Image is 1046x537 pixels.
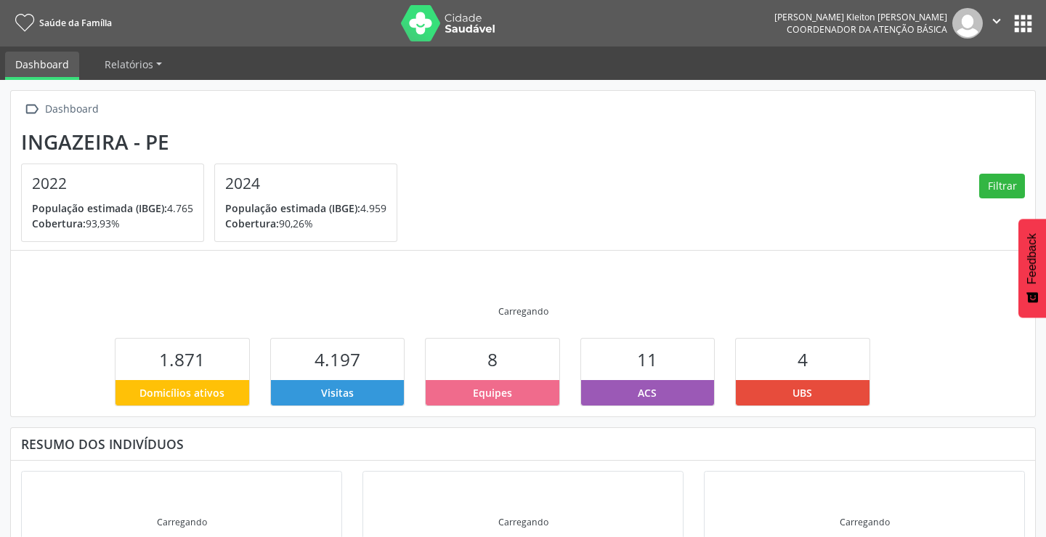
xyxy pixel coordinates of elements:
a:  Dashboard [21,99,101,120]
span: População estimada (IBGE): [32,201,167,215]
p: 90,26% [225,216,386,231]
i:  [21,99,42,120]
button: Filtrar [979,174,1025,198]
div: Carregando [840,516,890,528]
span: Equipes [473,385,512,400]
span: ACS [638,385,657,400]
span: Cobertura: [32,217,86,230]
i:  [989,13,1005,29]
span: Feedback [1026,233,1039,284]
button:  [983,8,1010,39]
span: 1.871 [159,347,205,371]
a: Dashboard [5,52,79,80]
span: 11 [637,347,657,371]
h4: 2022 [32,174,193,193]
div: Carregando [498,516,548,528]
div: Carregando [157,516,207,528]
img: img [952,8,983,39]
span: Cobertura: [225,217,279,230]
span: Saúde da Família [39,17,112,29]
a: Saúde da Família [10,11,112,35]
span: População estimada (IBGE): [225,201,360,215]
button: Feedback - Mostrar pesquisa [1018,219,1046,318]
span: 8 [487,347,498,371]
span: 4 [798,347,808,371]
span: Relatórios [105,57,153,71]
span: 4.197 [315,347,360,371]
div: Resumo dos indivíduos [21,436,1025,452]
div: [PERSON_NAME] Kleiton [PERSON_NAME] [774,11,947,23]
p: 4.765 [32,201,193,216]
span: Visitas [321,385,354,400]
h4: 2024 [225,174,386,193]
a: Relatórios [94,52,172,77]
div: Dashboard [42,99,101,120]
span: Domicílios ativos [139,385,224,400]
div: Ingazeira - PE [21,130,408,154]
span: Coordenador da Atenção Básica [787,23,947,36]
div: Carregando [498,305,548,318]
span: UBS [792,385,812,400]
p: 93,93% [32,216,193,231]
button: apps [1010,11,1036,36]
p: 4.959 [225,201,386,216]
